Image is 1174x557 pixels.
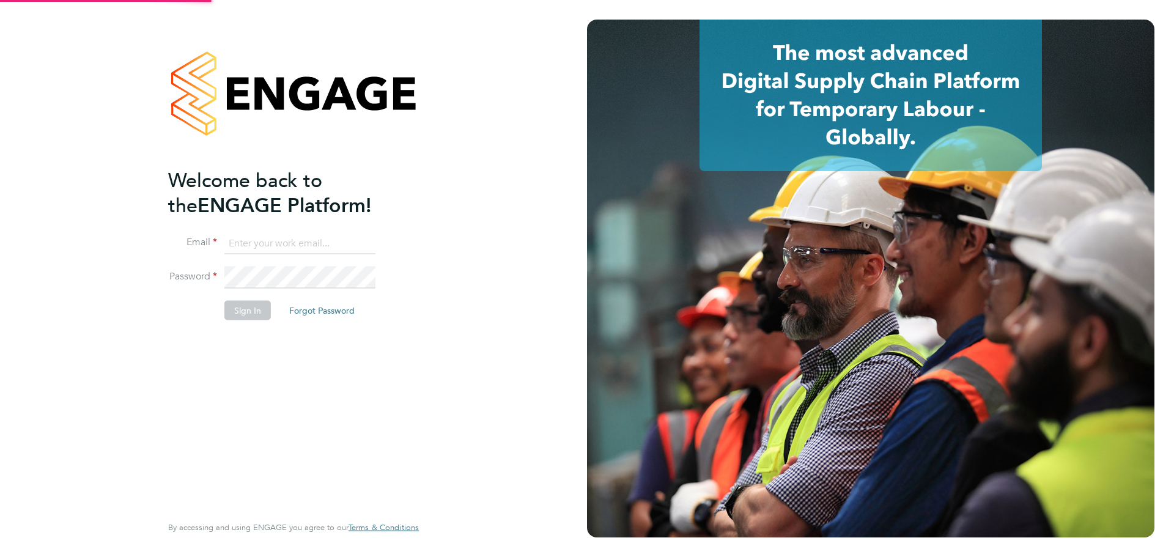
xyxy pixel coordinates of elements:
span: Terms & Conditions [349,522,419,533]
button: Sign In [224,301,271,320]
span: Welcome back to the [168,168,322,217]
a: Terms & Conditions [349,523,419,533]
input: Enter your work email... [224,232,375,254]
h2: ENGAGE Platform! [168,168,407,218]
label: Password [168,270,217,283]
span: By accessing and using ENGAGE you agree to our [168,522,419,533]
label: Email [168,236,217,249]
button: Forgot Password [279,301,364,320]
